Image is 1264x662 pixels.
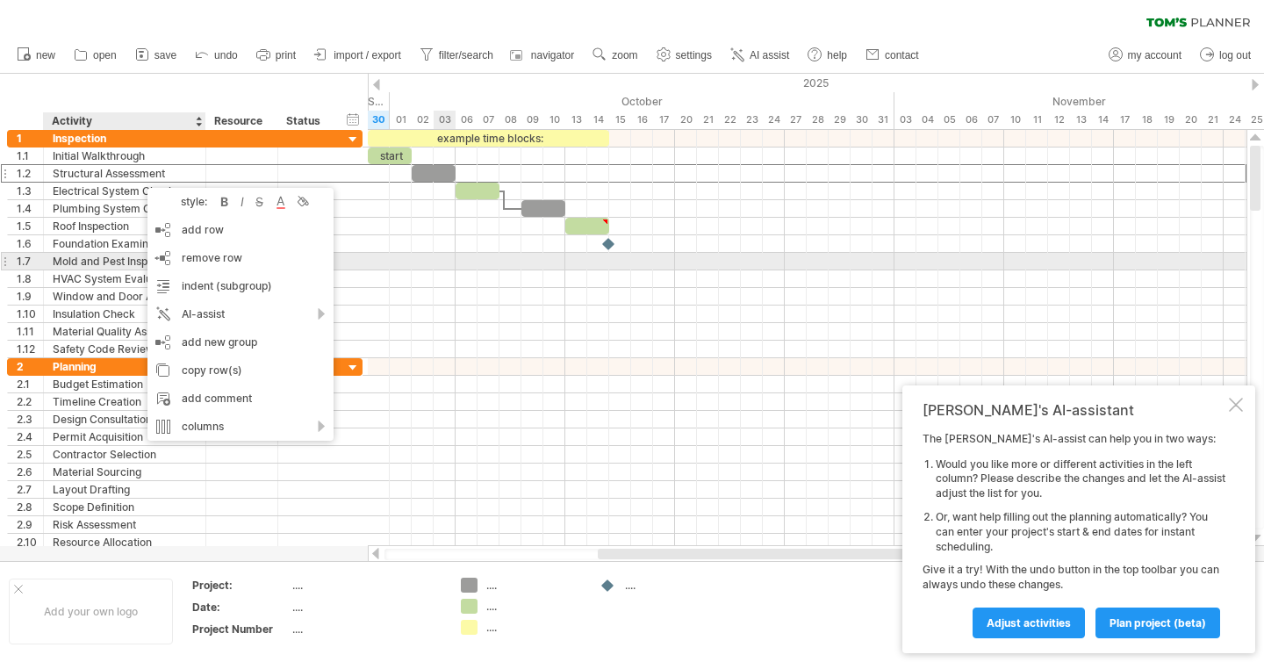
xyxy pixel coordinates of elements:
a: settings [652,44,717,67]
a: Adjust activities [973,608,1085,638]
div: 1.3 [17,183,43,199]
a: open [69,44,122,67]
a: AI assist [726,44,794,67]
div: AI-assist [147,300,334,328]
div: Thursday, 23 October 2025 [741,111,763,129]
div: Insulation Check [53,306,197,322]
div: Monday, 3 November 2025 [894,111,916,129]
div: 1.10 [17,306,43,322]
div: 2.7 [17,481,43,498]
div: Friday, 21 November 2025 [1202,111,1224,129]
div: Contractor Selection [53,446,197,463]
div: Inspection [53,130,197,147]
div: 2.2 [17,393,43,410]
div: 1.2 [17,165,43,182]
span: filter/search [439,49,493,61]
div: .... [486,620,582,635]
div: Plumbing System Check [53,200,197,217]
div: example time blocks: [368,130,609,147]
div: Add your own logo [9,579,173,644]
div: Window and Door Assessment [53,288,197,305]
div: Thursday, 13 November 2025 [1070,111,1092,129]
div: Material Quality Assessment [53,323,197,340]
li: Would you like more or different activities in the left column? Please describe the changes and l... [936,457,1225,501]
div: Resource Allocation [53,534,197,550]
a: plan project (beta) [1095,608,1220,638]
span: new [36,49,55,61]
div: Friday, 7 November 2025 [982,111,1004,129]
span: plan project (beta) [1110,616,1206,630]
div: Monday, 24 November 2025 [1224,111,1246,129]
div: Friday, 10 October 2025 [543,111,565,129]
span: contact [885,49,919,61]
span: open [93,49,117,61]
div: Permit Acquisition [53,428,197,445]
div: copy row(s) [147,356,334,385]
div: Safety Code Review [53,341,197,357]
div: .... [292,622,440,637]
div: Monday, 17 November 2025 [1114,111,1136,129]
div: Tuesday, 14 October 2025 [587,111,609,129]
div: 1 [17,130,43,147]
div: 2.9 [17,516,43,533]
div: Monday, 10 November 2025 [1004,111,1026,129]
div: Wednesday, 12 November 2025 [1048,111,1070,129]
span: save [154,49,176,61]
div: add row [147,216,334,244]
div: 1.5 [17,218,43,234]
div: Tuesday, 11 November 2025 [1026,111,1048,129]
span: print [276,49,296,61]
a: my account [1104,44,1187,67]
div: .... [292,600,440,615]
div: Wednesday, 15 October 2025 [609,111,631,129]
a: filter/search [415,44,499,67]
a: zoom [588,44,643,67]
div: 2.5 [17,446,43,463]
div: October 2025 [390,92,894,111]
span: AI assist [750,49,789,61]
div: .... [292,578,440,593]
div: Tuesday, 28 October 2025 [807,111,829,129]
div: .... [486,578,582,593]
div: Friday, 3 October 2025 [434,111,456,129]
div: Thursday, 30 October 2025 [851,111,873,129]
div: Thursday, 2 October 2025 [412,111,434,129]
div: Wednesday, 29 October 2025 [829,111,851,129]
span: remove row [182,251,242,264]
span: zoom [612,49,637,61]
div: [PERSON_NAME]'s AI-assistant [923,401,1225,419]
div: Tuesday, 21 October 2025 [697,111,719,129]
div: Thursday, 16 October 2025 [631,111,653,129]
div: Tuesday, 7 October 2025 [478,111,499,129]
div: Tuesday, 4 November 2025 [916,111,938,129]
div: Initial Walkthrough [53,148,197,164]
span: undo [214,49,238,61]
div: Wednesday, 5 November 2025 [938,111,960,129]
a: contact [861,44,924,67]
a: import / export [310,44,406,67]
div: 2.10 [17,534,43,550]
div: Monday, 6 October 2025 [456,111,478,129]
div: Status [286,112,325,130]
div: Wednesday, 19 November 2025 [1158,111,1180,129]
div: 1.12 [17,341,43,357]
div: .... [486,599,582,614]
div: 2.1 [17,376,43,392]
div: Monday, 27 October 2025 [785,111,807,129]
span: log out [1219,49,1251,61]
a: navigator [507,44,579,67]
div: 1.9 [17,288,43,305]
div: 1.6 [17,235,43,252]
a: new [12,44,61,67]
div: Wednesday, 1 October 2025 [390,111,412,129]
li: Or, want help filling out the planning automatically? You can enter your project's start & end da... [936,510,1225,554]
div: Wednesday, 8 October 2025 [499,111,521,129]
div: add new group [147,328,334,356]
div: Friday, 31 October 2025 [873,111,894,129]
div: Friday, 24 October 2025 [763,111,785,129]
span: import / export [334,49,401,61]
div: Layout Drafting [53,481,197,498]
div: columns [147,413,334,441]
div: Activity [52,112,196,130]
div: Resource [214,112,268,130]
